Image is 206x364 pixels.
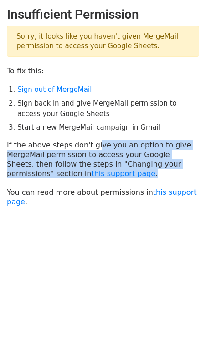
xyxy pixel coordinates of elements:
a: Sign out of MergeMail [17,86,92,94]
li: Start a new MergeMail campaign in Gmail [17,122,199,133]
li: Sign back in and give MergeMail permission to access your Google Sheets [17,98,199,119]
p: You can read more about permissions in . [7,187,199,207]
a: this support page [91,169,155,178]
p: Sorry, it looks like you haven't given MergeMail permission to access your Google Sheets. [7,26,199,57]
p: To fix this: [7,66,199,76]
p: If the above steps don't give you an option to give MergeMail permission to access your Google Sh... [7,140,199,178]
h2: Insufficient Permission [7,7,199,22]
iframe: Chat Widget [160,320,206,364]
a: this support page [7,188,197,206]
